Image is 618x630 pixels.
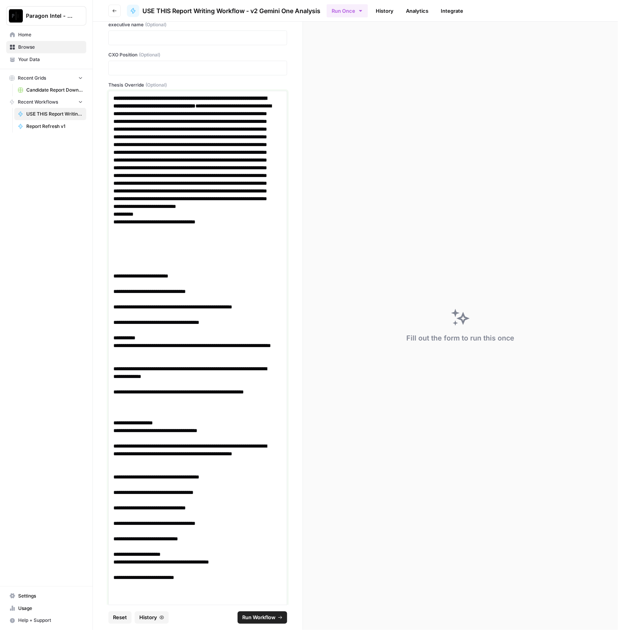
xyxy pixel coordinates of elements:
span: (Optional) [145,21,166,28]
span: Recent Grids [18,75,46,82]
span: Reset [113,614,127,621]
img: Paragon Intel - Bill / Ty / Colby R&D Logo [9,9,23,23]
button: Run Workflow [238,611,287,624]
span: Candidate Report Download Sheet [26,87,83,94]
span: Your Data [18,56,83,63]
span: USE THIS Report Writing Workflow - v2 Gemini One Analysis [142,6,320,15]
button: Recent Grids [6,72,86,84]
div: Fill out the form to run this once [406,333,514,344]
span: (Optional) [139,51,160,58]
span: Home [18,31,83,38]
a: Analytics [401,5,433,17]
button: History [135,611,169,624]
button: Workspace: Paragon Intel - Bill / Ty / Colby R&D [6,6,86,26]
button: Help + Support [6,615,86,627]
a: History [371,5,398,17]
button: Run Once [327,4,368,17]
a: Settings [6,590,86,602]
a: USE THIS Report Writing Workflow - v2 Gemini One Analysis [127,5,320,17]
span: Recent Workflows [18,99,58,106]
span: Paragon Intel - Bill / Ty / [PERSON_NAME] R&D [26,12,73,20]
label: Thesis Override [108,82,287,89]
a: Candidate Report Download Sheet [14,84,86,96]
a: Your Data [6,53,86,66]
a: Browse [6,41,86,53]
span: Settings [18,593,83,599]
a: Report Refresh v1 [14,120,86,133]
span: Report Refresh v1 [26,123,83,130]
span: Help + Support [18,617,83,624]
label: executive name [108,21,287,28]
button: Recent Workflows [6,96,86,108]
span: Run Workflow [242,614,276,621]
span: Usage [18,605,83,612]
a: Home [6,29,86,41]
span: (Optional) [146,82,167,89]
span: USE THIS Report Writing Workflow - v2 Gemini One Analysis [26,111,83,117]
span: Browse [18,44,83,51]
label: CXO Position [108,51,287,58]
button: Reset [108,611,132,624]
a: Usage [6,602,86,615]
span: History [139,614,157,621]
a: Integrate [436,5,468,17]
a: USE THIS Report Writing Workflow - v2 Gemini One Analysis [14,108,86,120]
